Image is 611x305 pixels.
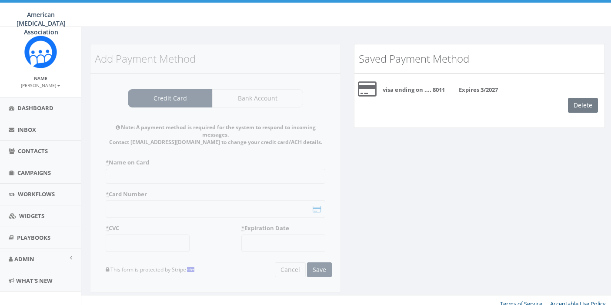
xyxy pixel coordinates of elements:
span: Contacts [18,147,48,155]
b: visa ending on .... 8011 [383,86,445,94]
small: [PERSON_NAME] [21,82,60,88]
span: Playbooks [17,234,50,241]
span: Widgets [19,212,44,220]
h3: Saved Payment Method [359,53,600,64]
img: Rally_Corp_Icon.png [24,36,57,68]
a: [PERSON_NAME] [21,81,60,89]
span: Inbox [17,126,36,134]
span: Admin [14,255,34,263]
span: What's New [16,277,53,285]
b: Expires 3/2027 [459,86,498,94]
small: Name [34,75,47,81]
span: Campaigns [17,169,51,177]
span: Dashboard [17,104,53,112]
span: American [MEDICAL_DATA] Association [17,10,66,36]
span: Workflows [18,190,55,198]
